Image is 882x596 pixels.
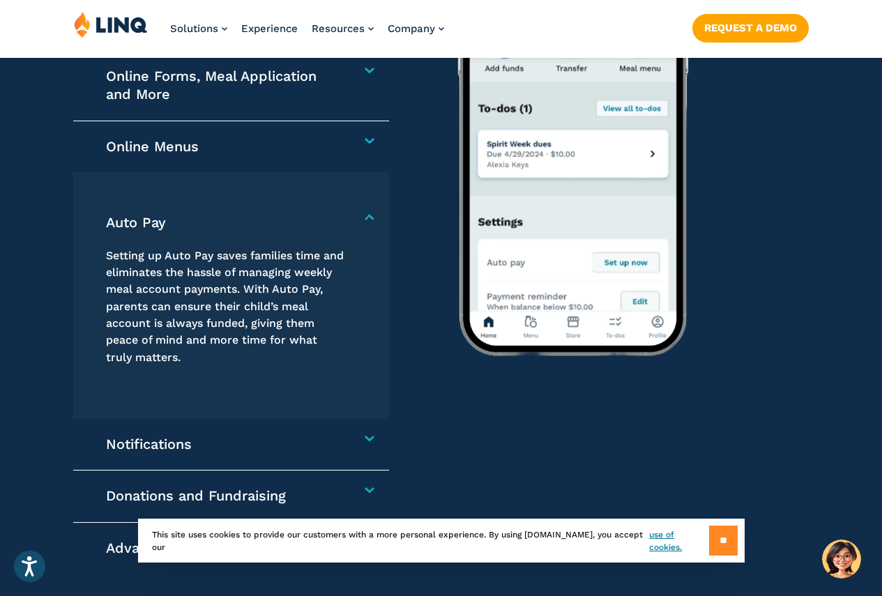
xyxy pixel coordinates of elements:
[241,22,298,35] a: Experience
[822,540,861,579] button: Hello, have a question? Let’s chat.
[74,11,148,38] img: LINQ | K‑12 Software
[106,249,344,364] span: Setting up Auto Pay saves families time and eliminates the hassle of managing weekly meal account...
[106,138,346,156] h4: Online Menus
[170,22,218,35] span: Solutions
[312,22,365,35] span: Resources
[170,11,444,57] nav: Primary Navigation
[106,436,346,454] h4: Notifications
[649,528,708,553] a: use of cookies.
[170,22,227,35] a: Solutions
[388,22,444,35] a: Company
[106,540,346,558] h4: Advanced Security
[388,22,435,35] span: Company
[692,11,809,42] nav: Button Navigation
[106,487,346,505] h4: Donations and Fundraising
[692,14,809,42] a: Request a Demo
[106,68,346,103] h4: Online Forms, Meal Application and More
[106,214,346,232] h4: Auto Pay
[138,519,745,563] div: This site uses cookies to provide our customers with a more personal experience. By using [DOMAIN...
[312,22,374,35] a: Resources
